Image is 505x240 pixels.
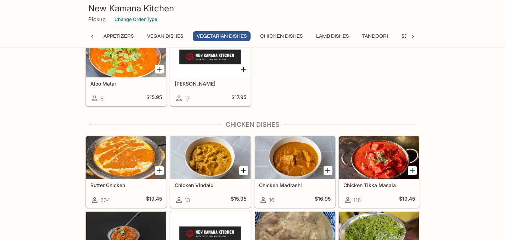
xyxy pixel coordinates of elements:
[111,14,161,25] button: Change Order Type
[185,197,190,203] span: 13
[155,166,164,175] button: Add Butter Chicken
[88,3,417,14] h3: New Kamana Kitchen
[170,136,251,179] div: Chicken Vindalu
[86,136,167,208] a: Butter Chicken204$19.45
[256,31,307,41] button: Chicken Dishes
[312,31,353,41] button: Lamb Dishes
[170,34,251,106] a: [PERSON_NAME]17$17.95
[408,166,417,175] button: Add Chicken Tikka Masala
[231,196,246,204] h5: $15.95
[100,197,110,203] span: 204
[185,95,190,102] span: 17
[358,31,392,41] button: Tandoori
[86,35,166,77] div: Aloo Matar
[398,31,448,41] button: Seafood Dishes
[254,136,335,208] a: Chicken Madrashi16$16.95
[155,65,164,73] button: Add Aloo Matar
[175,81,246,87] h5: [PERSON_NAME]
[100,95,103,102] span: 8
[239,166,248,175] button: Add Chicken Vindalu
[86,34,167,106] a: Aloo Matar8$15.95
[90,81,162,87] h5: Aloo Matar
[343,182,415,188] h5: Chicken Tikka Masala
[100,31,138,41] button: Appetizers
[231,94,246,103] h5: $17.95
[170,136,251,208] a: Chicken Vindalu13$15.95
[175,182,246,188] h5: Chicken Vindalu
[170,35,251,77] div: Daal Makhni
[269,197,274,203] span: 16
[146,94,162,103] h5: $15.95
[255,136,335,179] div: Chicken Madrashi
[339,136,420,208] a: Chicken Tikka Masala118$19.45
[315,196,331,204] h5: $16.95
[88,16,106,23] p: Pickup
[353,197,361,203] span: 118
[399,196,415,204] h5: $19.45
[324,166,332,175] button: Add Chicken Madrashi
[143,31,187,41] button: Vegan Dishes
[259,182,331,188] h5: Chicken Madrashi
[85,121,420,129] h4: Chicken Dishes
[239,65,248,73] button: Add Daal Makhni
[146,196,162,204] h5: $19.45
[86,136,166,179] div: Butter Chicken
[90,182,162,188] h5: Butter Chicken
[339,136,419,179] div: Chicken Tikka Masala
[193,31,251,41] button: Vegetarian Dishes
